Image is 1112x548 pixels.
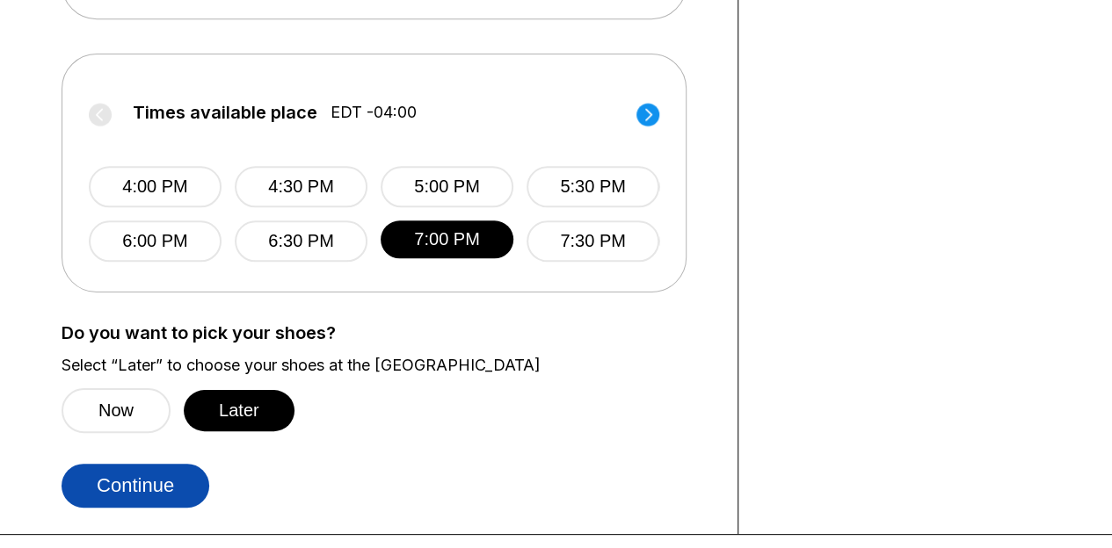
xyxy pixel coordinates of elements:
[89,166,222,207] button: 4:00 PM
[381,166,513,207] button: 5:00 PM
[62,388,171,433] button: Now
[235,166,367,207] button: 4:30 PM
[89,220,222,262] button: 6:00 PM
[381,220,513,258] button: 7:00 PM
[133,103,317,122] span: Times available place
[527,220,659,262] button: 7:30 PM
[184,390,294,431] button: Later
[235,220,367,262] button: 6:30 PM
[62,464,209,508] button: Continue
[62,323,711,342] label: Do you want to pick your shoes?
[527,166,659,207] button: 5:30 PM
[62,356,711,375] label: Select “Later” to choose your shoes at the [GEOGRAPHIC_DATA]
[331,103,417,122] span: EDT -04:00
